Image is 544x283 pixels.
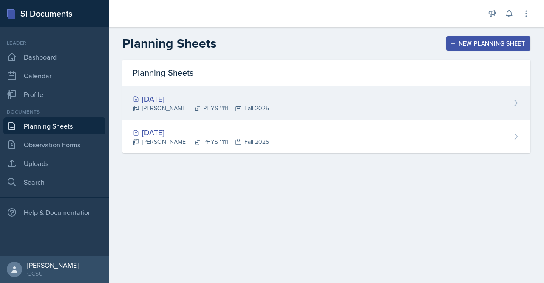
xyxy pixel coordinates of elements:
[452,40,525,47] div: New Planning Sheet
[122,60,530,86] div: Planning Sheets
[3,117,105,134] a: Planning Sheets
[133,127,269,138] div: [DATE]
[27,269,79,278] div: GCSU
[446,36,530,51] button: New Planning Sheet
[122,86,530,120] a: [DATE] [PERSON_NAME]PHYS 1111Fall 2025
[122,36,216,51] h2: Planning Sheets
[133,93,269,105] div: [DATE]
[3,136,105,153] a: Observation Forms
[133,137,269,146] div: [PERSON_NAME] PHYS 1111 Fall 2025
[27,261,79,269] div: [PERSON_NAME]
[3,86,105,103] a: Profile
[3,67,105,84] a: Calendar
[3,39,105,47] div: Leader
[3,108,105,116] div: Documents
[133,104,269,113] div: [PERSON_NAME] PHYS 1111 Fall 2025
[3,204,105,221] div: Help & Documentation
[122,120,530,153] a: [DATE] [PERSON_NAME]PHYS 1111Fall 2025
[3,49,105,66] a: Dashboard
[3,155,105,172] a: Uploads
[3,174,105,191] a: Search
